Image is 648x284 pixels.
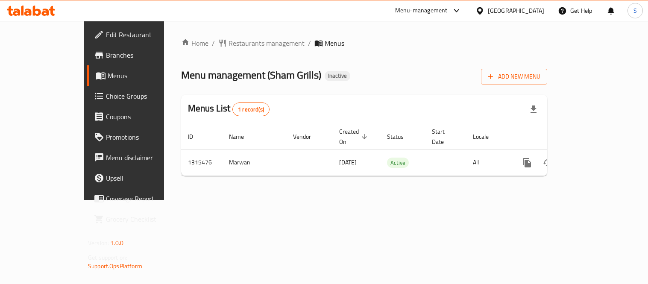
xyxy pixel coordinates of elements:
a: Choice Groups [87,86,192,106]
span: Menu disclaimer [106,152,185,163]
span: Locale [473,132,500,142]
span: Edit Restaurant [106,29,185,40]
a: Branches [87,45,192,65]
div: Menu-management [395,6,448,16]
li: / [212,38,215,48]
h2: Menus List [188,102,270,116]
span: Version: [88,237,109,249]
a: Upsell [87,168,192,188]
span: Inactive [325,72,350,79]
span: Coverage Report [106,193,185,204]
table: enhanced table [181,124,606,176]
span: Restaurants management [229,38,305,48]
span: Vendor [293,132,322,142]
span: Get support on: [88,252,127,263]
a: Restaurants management [218,38,305,48]
button: Add New Menu [481,69,547,85]
a: Menu disclaimer [87,147,192,168]
span: Coupons [106,111,185,122]
th: Actions [510,124,606,150]
span: Created On [339,126,370,147]
a: Home [181,38,208,48]
td: Marwan [222,149,286,176]
div: [GEOGRAPHIC_DATA] [488,6,544,15]
span: S [633,6,637,15]
span: Menu management ( Sham Grills ) [181,65,321,85]
span: 1.0.0 [110,237,123,249]
span: Branches [106,50,185,60]
span: Promotions [106,132,185,142]
span: ID [188,132,204,142]
nav: breadcrumb [181,38,547,48]
button: Change Status [537,152,558,173]
span: Choice Groups [106,91,185,101]
div: Export file [523,99,544,120]
span: Name [229,132,255,142]
span: Upsell [106,173,185,183]
a: Coverage Report [87,188,192,209]
a: Edit Restaurant [87,24,192,45]
a: Promotions [87,127,192,147]
span: 1 record(s) [233,105,269,114]
span: [DATE] [339,157,357,168]
a: Support.OpsPlatform [88,261,142,272]
td: All [466,149,510,176]
a: Grocery Checklist [87,209,192,229]
a: Coupons [87,106,192,127]
span: Menus [325,38,344,48]
span: Add New Menu [488,71,540,82]
span: Start Date [432,126,456,147]
td: - [425,149,466,176]
div: Inactive [325,71,350,81]
span: Status [387,132,415,142]
span: Menus [108,70,185,81]
li: / [308,38,311,48]
span: Active [387,158,409,168]
a: Menus [87,65,192,86]
button: more [517,152,537,173]
td: 1315476 [181,149,222,176]
div: Total records count [232,102,270,116]
span: Grocery Checklist [106,214,185,224]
